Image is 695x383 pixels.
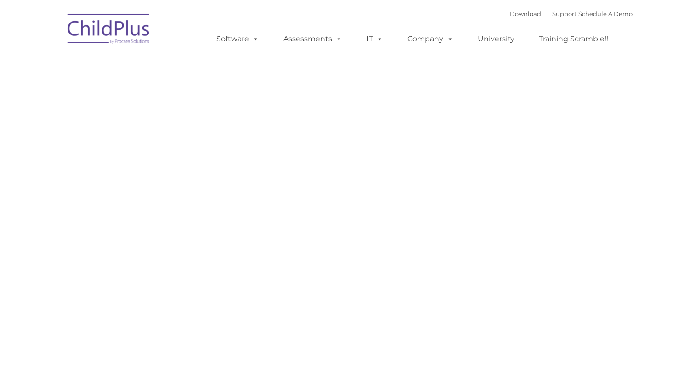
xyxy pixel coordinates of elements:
[63,7,155,53] img: ChildPlus by Procare Solutions
[510,10,541,17] a: Download
[207,30,268,48] a: Software
[469,30,524,48] a: University
[274,30,351,48] a: Assessments
[552,10,576,17] a: Support
[357,30,392,48] a: IT
[578,10,633,17] a: Schedule A Demo
[510,10,633,17] font: |
[530,30,617,48] a: Training Scramble!!
[398,30,463,48] a: Company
